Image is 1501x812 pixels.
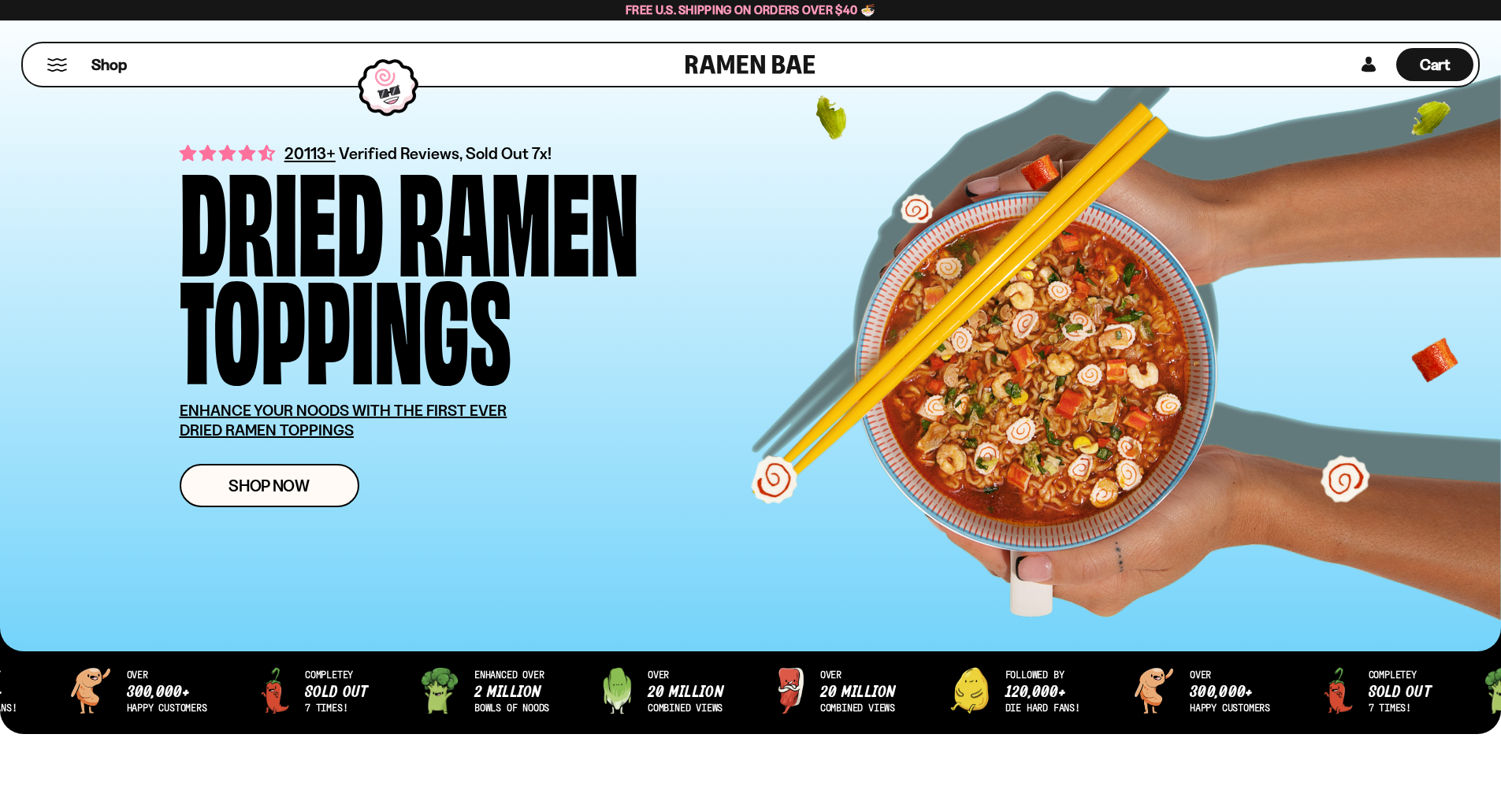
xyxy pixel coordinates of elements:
[46,58,68,72] button: Mobile Menu Trigger
[1396,43,1473,86] div: Cart
[180,269,511,377] div: Toppings
[180,401,507,439] u: ENHANCE YOUR NOODS WITH THE FIRST EVER DRIED RAMEN TOPPINGS
[91,54,127,76] span: Shop
[91,48,127,81] a: Shop
[180,161,384,269] div: Dried
[1420,55,1451,74] span: Cart
[398,161,639,269] div: Ramen
[626,2,875,17] span: Free U.S. Shipping on Orders over $40 🍜
[180,464,359,507] a: Shop Now
[228,477,310,494] span: Shop Now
